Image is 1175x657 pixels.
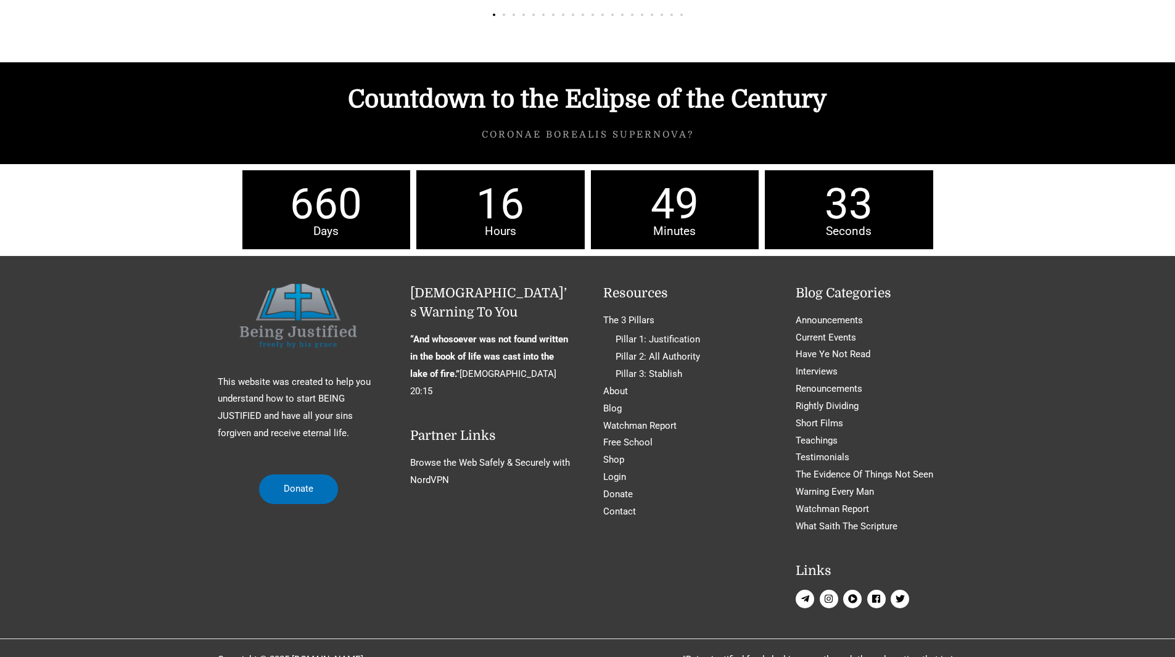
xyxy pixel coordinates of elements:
[631,14,633,16] span: Go to slide 15
[796,332,856,343] a: Current Events
[410,455,572,489] nav: Partner Links
[680,14,683,16] span: Go to slide 20
[603,284,765,304] h2: Resources
[765,225,933,237] span: Seconds
[259,474,338,504] a: Donate
[592,14,594,16] span: Go to slide 11
[661,14,663,16] span: Go to slide 18
[796,561,958,581] h2: Links
[242,225,411,237] span: Days
[552,14,555,16] span: Go to slide 7
[796,418,843,429] a: Short Films
[611,14,614,16] span: Go to slide 13
[765,183,933,225] span: 33
[796,590,817,608] a: telegram-plane
[242,183,411,225] span: 660
[796,284,958,611] aside: Footer Widget 4
[603,437,653,448] a: Free School
[603,489,633,500] a: Donate
[796,521,897,532] a: What Saith The Scripture
[796,503,869,514] a: Watchman Report
[522,14,525,16] span: Go to slide 4
[603,315,654,326] a: The 3 Pillars
[532,14,535,16] span: Go to slide 5
[410,457,570,486] a: Browse the Web Safely & Securely with NordVPN
[603,386,628,397] a: About
[218,374,380,442] p: This website was created to help you understand how to start BEING JUSTIFIED and have all your si...
[218,284,380,469] aside: Footer Widget 1
[542,14,545,16] span: Go to slide 6
[410,426,572,446] h2: Partner Links
[796,400,859,411] a: Rightly Dividing
[796,469,933,480] a: The Evidence Of Things Not Seen
[562,14,564,16] span: Go to slide 8
[670,14,673,16] span: Go to slide 19
[503,14,505,16] span: Go to slide 2
[603,454,624,465] a: Shop
[601,14,604,16] span: Go to slide 12
[616,334,700,345] a: Pillar 1: Justification
[582,14,584,16] span: Go to slide 10
[493,14,495,16] span: Go to slide 1
[796,349,870,360] a: Have Ye Not Read
[410,331,572,400] p: [DEMOGRAPHIC_DATA] 20:15
[341,87,835,112] h4: Countdown to the Eclipse of the Century
[603,471,626,482] a: Login
[796,383,862,394] a: Renouncements
[513,14,515,16] span: Go to slide 3
[603,420,677,431] a: Watchman Report
[796,486,874,497] a: Warning Every Man
[591,183,759,225] span: 49
[796,435,838,446] a: Teachings
[641,14,643,16] span: Go to slide 16
[820,590,841,608] a: instagram
[796,312,958,535] nav: Blog Categories
[843,590,865,608] a: play-circle
[341,130,835,139] h5: Coronae Borealis SUPERNOVA?
[796,452,849,463] a: Testimonials
[410,284,572,323] h2: [DEMOGRAPHIC_DATA]’s Warning To You
[416,225,585,237] span: Hours
[867,590,889,608] a: facebook
[410,284,572,489] aside: Footer Widget 2
[410,334,568,379] strong: “And whosoever was not found written in the book of life was cast into the lake of fire.”
[796,366,838,377] a: Interviews
[603,506,636,517] a: Contact
[796,315,863,326] a: Announcements
[891,590,912,608] a: twitter
[416,183,585,225] span: 16
[603,284,765,521] aside: Footer Widget 3
[621,14,624,16] span: Go to slide 14
[796,284,958,304] h2: Blog Categories
[591,225,759,237] span: Minutes
[603,312,765,521] nav: Resources
[616,351,700,362] a: Pillar 2: All Authority
[651,14,653,16] span: Go to slide 17
[572,14,574,16] span: Go to slide 9
[616,368,682,379] a: Pillar 3: Stablish
[603,403,622,414] a: Blog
